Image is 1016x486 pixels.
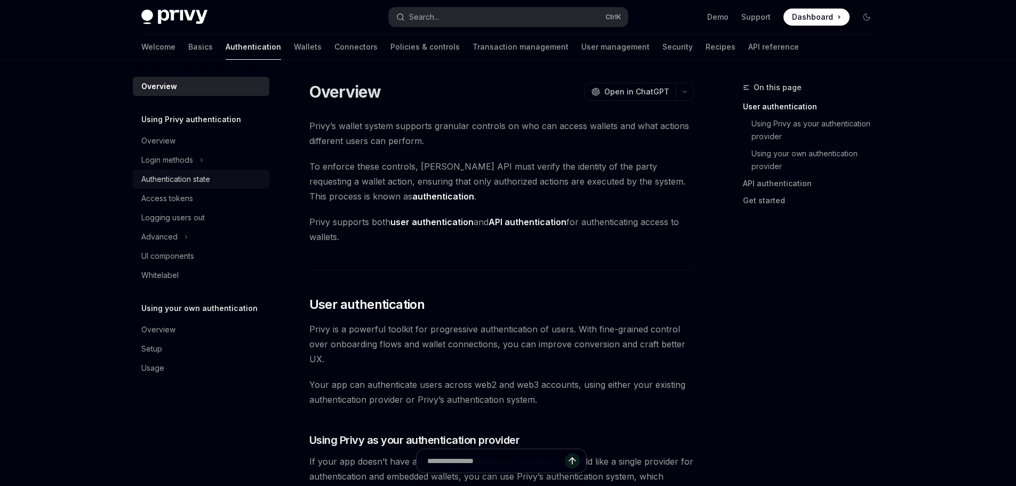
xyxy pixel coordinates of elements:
[390,34,460,60] a: Policies & controls
[754,81,802,94] span: On this page
[783,9,850,26] a: Dashboard
[751,145,884,175] a: Using your own authentication provider
[309,159,694,204] span: To enforce these controls, [PERSON_NAME] API must verify the identity of the party requesting a w...
[605,13,621,21] span: Ctrl K
[309,377,694,407] span: Your app can authenticate users across web2 and web3 accounts, using either your existing authent...
[309,118,694,148] span: Privy’s wallet system supports granular controls on who can access wallets and what actions diffe...
[412,191,474,202] strong: authentication
[751,115,884,145] a: Using Privy as your authentication provider
[141,154,193,166] div: Login methods
[141,250,194,262] div: UI components
[604,86,669,97] span: Open in ChatGPT
[141,362,164,375] div: Usage
[141,211,205,224] div: Logging users out
[141,173,210,186] div: Authentication state
[133,208,269,227] a: Logging users out
[858,9,875,26] button: Toggle dark mode
[133,189,269,208] a: Access tokens
[309,322,694,367] span: Privy is a powerful toolkit for progressive authentication of users. With fine-grained control ov...
[141,113,241,126] h5: Using Privy authentication
[133,320,269,339] a: Overview
[334,34,378,60] a: Connectors
[141,134,175,147] div: Overview
[309,214,694,244] span: Privy supports both and for authenticating access to wallets.
[133,131,269,150] a: Overview
[226,34,281,60] a: Authentication
[133,77,269,96] a: Overview
[743,175,884,192] a: API authentication
[133,246,269,266] a: UI components
[141,342,162,355] div: Setup
[792,12,833,22] span: Dashboard
[743,192,884,209] a: Get started
[581,34,650,60] a: User management
[141,230,178,243] div: Advanced
[141,192,193,205] div: Access tokens
[294,34,322,60] a: Wallets
[473,34,569,60] a: Transaction management
[188,34,213,60] a: Basics
[141,323,175,336] div: Overview
[409,11,439,23] div: Search...
[141,10,207,25] img: dark logo
[309,82,381,101] h1: Overview
[309,433,520,448] span: Using Privy as your authentication provider
[748,34,799,60] a: API reference
[309,296,425,313] span: User authentication
[489,217,566,227] strong: API authentication
[133,358,269,378] a: Usage
[743,98,884,115] a: User authentication
[565,453,580,468] button: Send message
[585,83,676,101] button: Open in ChatGPT
[141,34,175,60] a: Welcome
[707,12,729,22] a: Demo
[141,80,177,93] div: Overview
[706,34,735,60] a: Recipes
[389,7,628,27] button: Search...CtrlK
[662,34,693,60] a: Security
[141,302,258,315] h5: Using your own authentication
[390,217,474,227] strong: user authentication
[133,339,269,358] a: Setup
[133,170,269,189] a: Authentication state
[141,269,179,282] div: Whitelabel
[741,12,771,22] a: Support
[133,266,269,285] a: Whitelabel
